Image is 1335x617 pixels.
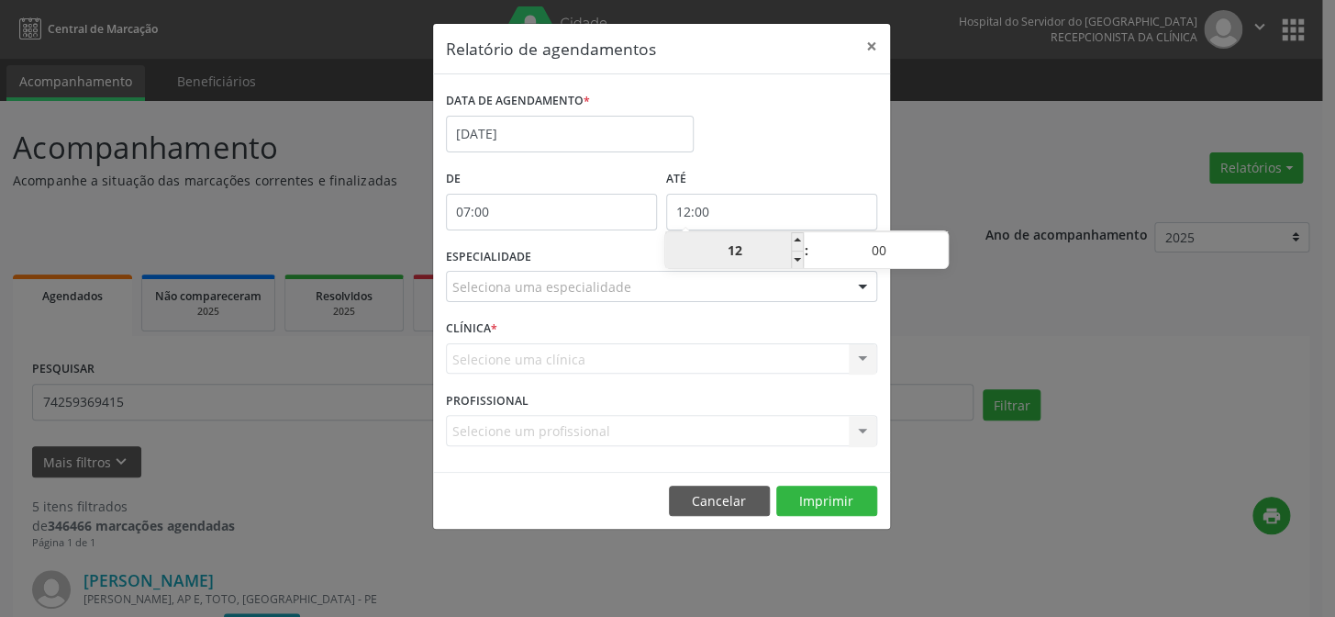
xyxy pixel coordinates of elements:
[446,87,590,116] label: DATA DE AGENDAMENTO
[446,165,657,194] label: De
[446,387,528,415] label: PROFISSIONAL
[853,24,890,69] button: Close
[452,277,631,297] span: Seleciona uma especialidade
[446,116,694,152] input: Selecione uma data ou intervalo
[776,486,877,517] button: Imprimir
[446,194,657,230] input: Selecione o horário inicial
[804,232,809,269] span: :
[665,232,804,269] input: Hour
[446,37,656,61] h5: Relatório de agendamentos
[666,165,877,194] label: ATÉ
[446,315,497,343] label: CLÍNICA
[669,486,770,517] button: Cancelar
[809,232,948,269] input: Minute
[446,243,531,272] label: ESPECIALIDADE
[666,194,877,230] input: Selecione o horário final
